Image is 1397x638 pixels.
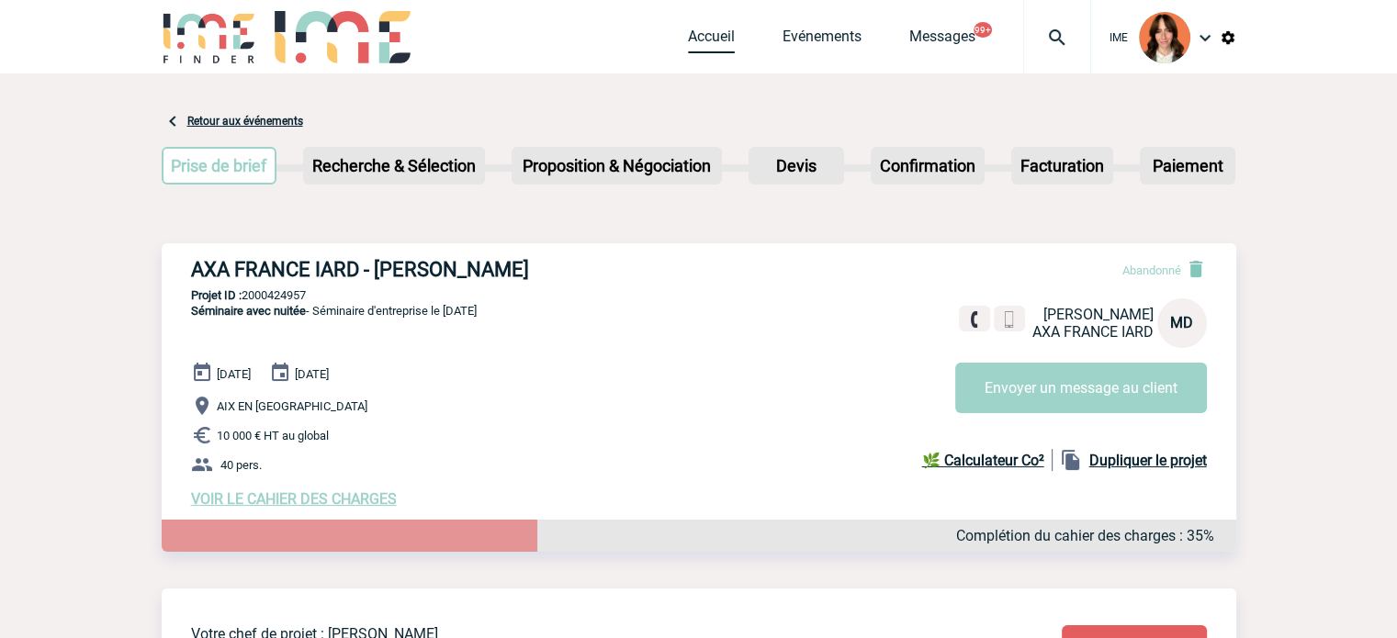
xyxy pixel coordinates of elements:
span: [DATE] [295,367,329,381]
a: Retour aux événements [187,115,303,128]
p: Proposition & Négociation [513,149,720,183]
span: Abandonné [1122,263,1181,277]
p: Prise de brief [163,149,276,183]
a: Messages [909,28,975,53]
button: Envoyer un message au client [955,363,1207,413]
span: AXA FRANCE IARD [1032,323,1154,341]
a: VOIR LE CAHIER DES CHARGES [191,490,397,508]
b: 🌿 Calculateur Co² [922,452,1044,469]
p: Devis [750,149,842,183]
span: [DATE] [217,367,251,381]
p: Facturation [1013,149,1111,183]
b: Dupliquer le projet [1089,452,1207,469]
img: portable.png [1001,311,1018,328]
span: [PERSON_NAME] [1043,306,1154,323]
button: 99+ [974,22,992,38]
span: - Séminaire d'entreprise le [DATE] [191,304,477,318]
a: Accueil [688,28,735,53]
img: 94396-2.png [1139,12,1190,63]
span: AIX EN [GEOGRAPHIC_DATA] [217,399,367,413]
span: IME [1110,31,1128,44]
p: Paiement [1142,149,1234,183]
a: 🌿 Calculateur Co² [922,449,1053,471]
span: 40 pers. [220,458,262,472]
b: Projet ID : [191,288,242,302]
span: Séminaire avec nuitée [191,304,306,318]
img: IME-Finder [162,11,257,63]
img: file_copy-black-24dp.png [1060,449,1082,471]
span: MD [1170,314,1193,331]
p: Recherche & Sélection [305,149,483,183]
a: Evénements [783,28,862,53]
p: 2000424957 [162,288,1236,302]
h3: AXA FRANCE IARD - [PERSON_NAME] [191,258,742,281]
span: 10 000 € HT au global [217,429,329,442]
img: fixe.png [966,311,983,328]
p: Confirmation [873,149,983,183]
